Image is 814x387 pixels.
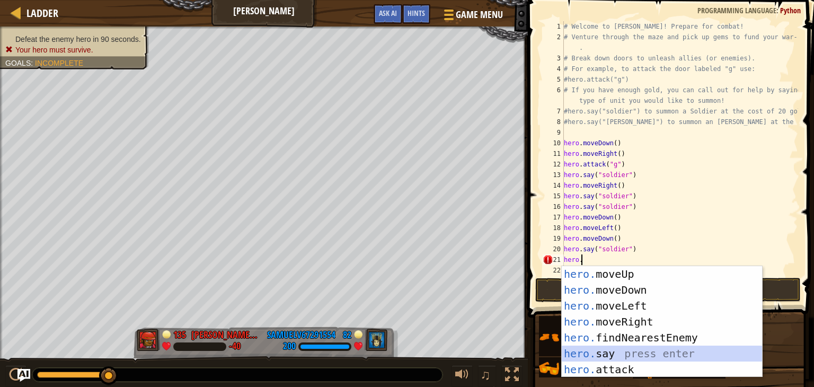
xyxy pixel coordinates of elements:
[543,53,564,64] div: 3
[543,148,564,159] div: 11
[21,6,58,20] a: Ladder
[31,59,35,67] span: :
[5,45,141,55] li: Your hero must survive.
[365,329,388,351] img: thang_avatar_frame.png
[543,106,564,117] div: 7
[501,365,523,387] button: Toggle fullscreen
[543,170,564,180] div: 13
[543,32,564,53] div: 2
[283,342,296,351] div: 200
[539,327,559,347] img: portrait.png
[543,254,564,265] div: 21
[780,5,801,15] span: Python
[408,8,425,18] span: Hints
[15,35,141,43] span: Defeat the enemy hero in 90 seconds.
[341,328,351,338] div: 82
[543,244,564,254] div: 20
[543,201,564,212] div: 16
[776,5,780,15] span: :
[543,180,564,191] div: 14
[535,278,801,302] button: Run ⇧↵
[543,21,564,32] div: 1
[543,233,564,244] div: 19
[191,328,260,342] div: [PERSON_NAME] 5S17
[379,8,397,18] span: Ask AI
[478,365,496,387] button: ♫
[543,138,564,148] div: 10
[543,85,564,106] div: 6
[5,365,26,387] button: Ctrl + P: Play
[15,46,93,54] span: Your hero must survive.
[436,4,509,29] button: Game Menu
[543,265,564,276] div: 22
[229,342,241,351] div: -40
[17,369,30,382] button: Ask AI
[543,212,564,223] div: 17
[543,64,564,74] div: 4
[5,59,31,67] span: Goals
[543,117,564,127] div: 8
[480,367,491,383] span: ♫
[26,6,58,20] span: Ladder
[543,74,564,85] div: 5
[374,4,402,24] button: Ask AI
[137,329,160,351] img: thang_avatar_frame.png
[543,127,564,138] div: 9
[543,159,564,170] div: 12
[35,59,83,67] span: Incomplete
[543,223,564,233] div: 18
[5,34,141,45] li: Defeat the enemy hero in 90 seconds.
[539,358,559,379] img: portrait.png
[452,365,473,387] button: Adjust volume
[697,5,776,15] span: Programming language
[267,328,335,342] div: SamuelV67291554
[456,8,503,22] span: Game Menu
[173,328,186,338] div: 135
[543,191,564,201] div: 15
